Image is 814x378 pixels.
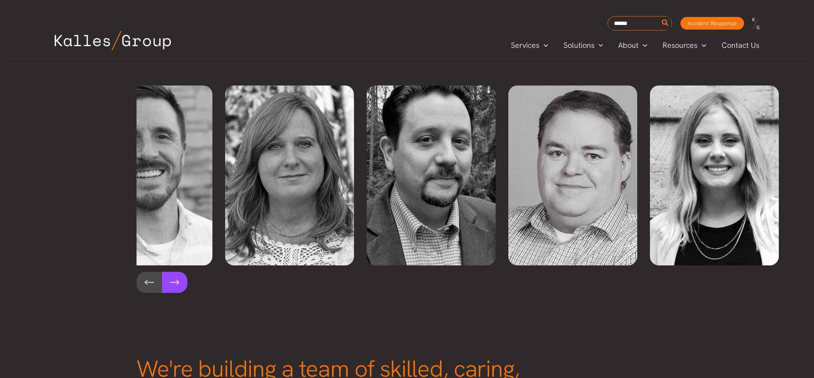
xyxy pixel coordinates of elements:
[722,39,759,52] span: Contact Us
[714,39,768,52] a: Contact Us
[610,39,655,52] a: AboutMenu Toggle
[618,39,638,52] span: About
[556,39,611,52] a: SolutionsMenu Toggle
[511,39,539,52] span: Services
[503,38,768,52] nav: Primary Site Navigation
[680,17,744,30] a: Incident Response
[655,39,714,52] a: ResourcesMenu Toggle
[660,17,671,30] button: Search
[594,39,603,52] span: Menu Toggle
[503,39,556,52] a: ServicesMenu Toggle
[663,39,697,52] span: Resources
[55,31,171,50] img: Kalles Group
[539,39,548,52] span: Menu Toggle
[638,39,647,52] span: Menu Toggle
[563,39,594,52] span: Solutions
[697,39,706,52] span: Menu Toggle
